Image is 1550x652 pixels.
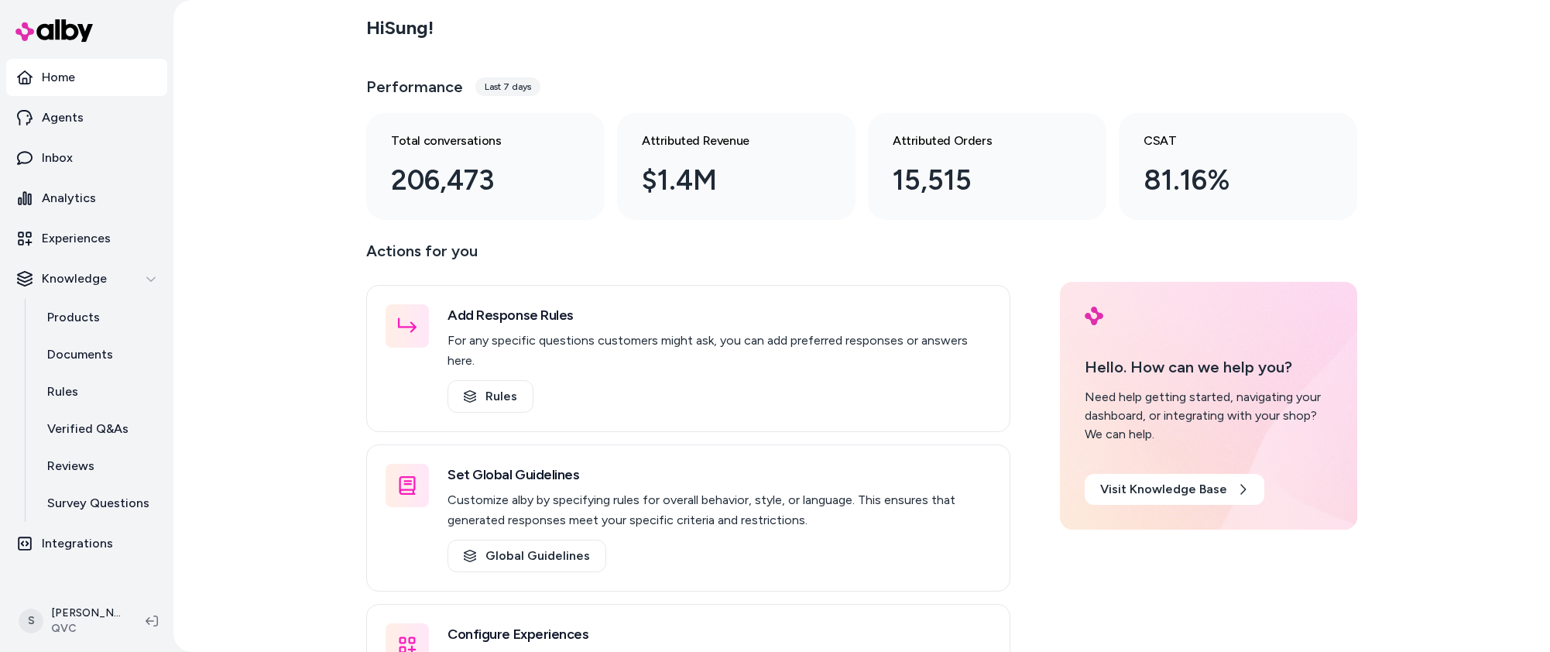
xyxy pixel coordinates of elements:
h3: CSAT [1144,132,1308,150]
div: Need help getting started, navigating your dashboard, or integrating with your shop? We can help. [1085,388,1332,444]
a: Documents [32,336,167,373]
a: Agents [6,99,167,136]
h3: Add Response Rules [448,304,991,326]
p: Survey Questions [47,494,149,513]
a: Home [6,59,167,96]
h3: Attributed Revenue [642,132,806,150]
a: Attributed Orders 15,515 [868,113,1106,220]
h3: Attributed Orders [893,132,1057,150]
p: Customize alby by specifying rules for overall behavior, style, or language. This ensures that ge... [448,490,991,530]
a: Products [32,299,167,336]
div: 81.16% [1144,160,1308,201]
a: Inbox [6,139,167,177]
a: Total conversations 206,473 [366,113,605,220]
span: S [19,609,43,633]
a: Reviews [32,448,167,485]
img: alby Logo [1085,307,1103,325]
span: QVC [51,621,121,637]
p: Hello. How can we help you? [1085,355,1332,379]
p: Inbox [42,149,73,167]
a: Verified Q&As [32,410,167,448]
a: CSAT 81.16% [1119,113,1357,220]
a: Rules [448,380,533,413]
h3: Performance [366,76,463,98]
p: [PERSON_NAME] [51,606,121,621]
p: Integrations [42,534,113,553]
h3: Total conversations [391,132,555,150]
p: Analytics [42,189,96,208]
a: Survey Questions [32,485,167,522]
p: Products [47,308,100,327]
p: Experiences [42,229,111,248]
a: Integrations [6,525,167,562]
div: Last 7 days [475,77,540,96]
div: 15,515 [893,160,1057,201]
img: alby Logo [15,19,93,42]
a: Attributed Revenue $1.4M [617,113,856,220]
h3: Set Global Guidelines [448,464,991,486]
p: Rules [47,383,78,401]
p: Verified Q&As [47,420,129,438]
h3: Configure Experiences [448,623,991,645]
button: S[PERSON_NAME]QVC [9,596,133,646]
h2: Hi Sung ! [366,16,434,39]
button: Knowledge [6,260,167,297]
a: Rules [32,373,167,410]
p: Actions for you [366,238,1010,276]
p: For any specific questions customers might ask, you can add preferred responses or answers here. [448,331,991,371]
div: $1.4M [642,160,806,201]
a: Global Guidelines [448,540,606,572]
p: Agents [42,108,84,127]
p: Knowledge [42,269,107,288]
a: Experiences [6,220,167,257]
p: Home [42,68,75,87]
a: Analytics [6,180,167,217]
p: Documents [47,345,113,364]
div: 206,473 [391,160,555,201]
a: Visit Knowledge Base [1085,474,1264,505]
p: Reviews [47,457,94,475]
